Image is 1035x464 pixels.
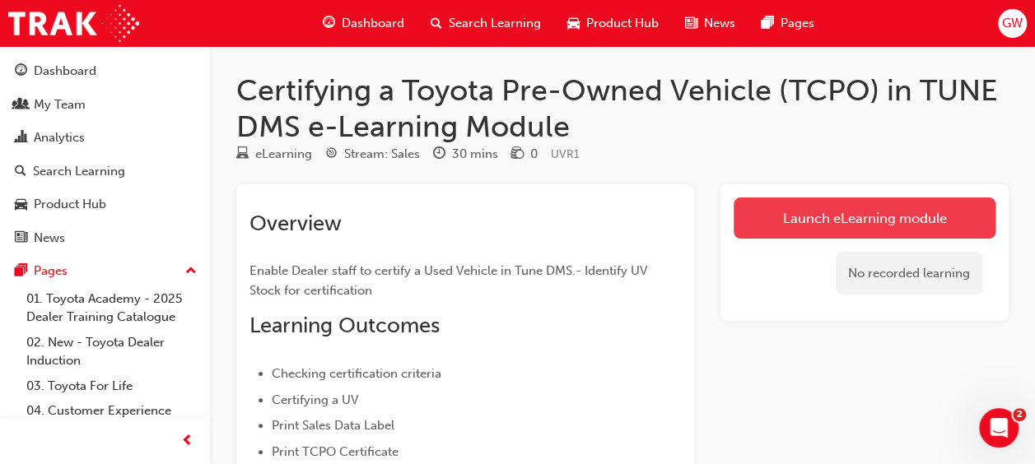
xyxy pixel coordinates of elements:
span: search-icon [431,13,442,34]
h1: Certifying a Toyota Pre-Owned Vehicle (TCPO) in TUNE DMS e-Learning Module [236,72,1009,144]
a: guage-iconDashboard [310,7,417,40]
button: GW [998,9,1027,38]
span: car-icon [567,13,580,34]
span: prev-icon [181,431,193,452]
div: Pages [34,262,68,281]
span: learningResourceType_ELEARNING-icon [236,147,249,162]
div: eLearning [255,145,312,164]
span: guage-icon [323,13,335,34]
span: Search Learning [449,14,541,33]
button: Pages [7,256,203,286]
a: Launch eLearning module [734,197,995,239]
span: people-icon [15,98,27,113]
span: GW [1002,14,1023,33]
span: pages-icon [15,264,27,279]
div: Analytics [34,128,85,147]
span: clock-icon [433,147,445,162]
a: 04. Customer Experience [20,398,203,424]
button: DashboardMy TeamAnalyticsSearch LearningProduct HubNews [7,53,203,256]
a: 03. Toyota For Life [20,374,203,399]
span: Dashboard [342,14,404,33]
span: Print TCPO Certificate [272,444,399,459]
span: guage-icon [15,64,27,79]
div: Stream: Sales [344,145,420,164]
img: Trak [8,5,139,42]
div: Search Learning [33,162,125,181]
div: Stream [325,144,420,165]
span: Product Hub [586,14,659,33]
div: 0 [530,145,538,164]
span: chart-icon [15,131,27,146]
a: Product Hub [7,189,203,220]
div: Dashboard [34,62,96,81]
span: 2 [1013,408,1026,421]
span: Checking certification criteria [272,366,441,381]
a: Search Learning [7,156,203,187]
span: up-icon [185,261,197,282]
span: search-icon [15,165,26,179]
span: Pages [781,14,814,33]
span: Print Sales Data Label [272,418,394,433]
div: My Team [34,95,86,114]
div: News [34,229,65,248]
span: Learning Outcomes [249,313,440,338]
a: 02. New - Toyota Dealer Induction [20,330,203,374]
span: News [704,14,735,33]
a: Dashboard [7,56,203,86]
div: Product Hub [34,195,106,214]
span: news-icon [685,13,697,34]
a: My Team [7,90,203,120]
span: pages-icon [762,13,774,34]
a: news-iconNews [672,7,748,40]
span: Certifying a UV [272,392,358,407]
span: target-icon [325,147,338,162]
div: Type [236,144,312,165]
span: money-icon [511,147,524,162]
span: Learning resource code [551,147,580,161]
a: Analytics [7,123,203,153]
a: car-iconProduct Hub [554,7,672,40]
a: 01. Toyota Academy - 2025 Dealer Training Catalogue [20,286,203,330]
div: Price [511,144,538,165]
a: search-iconSearch Learning [417,7,554,40]
div: 30 mins [452,145,498,164]
span: news-icon [15,231,27,246]
div: No recorded learning [836,252,982,295]
a: pages-iconPages [748,7,828,40]
span: Enable Dealer staff to certify a Used Vehicle in Tune DMS.- Identify UV Stock for certification [249,263,650,298]
a: News [7,223,203,253]
iframe: Intercom live chat [979,408,1019,448]
span: car-icon [15,197,27,212]
span: Overview [249,211,342,236]
div: Duration [433,144,498,165]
